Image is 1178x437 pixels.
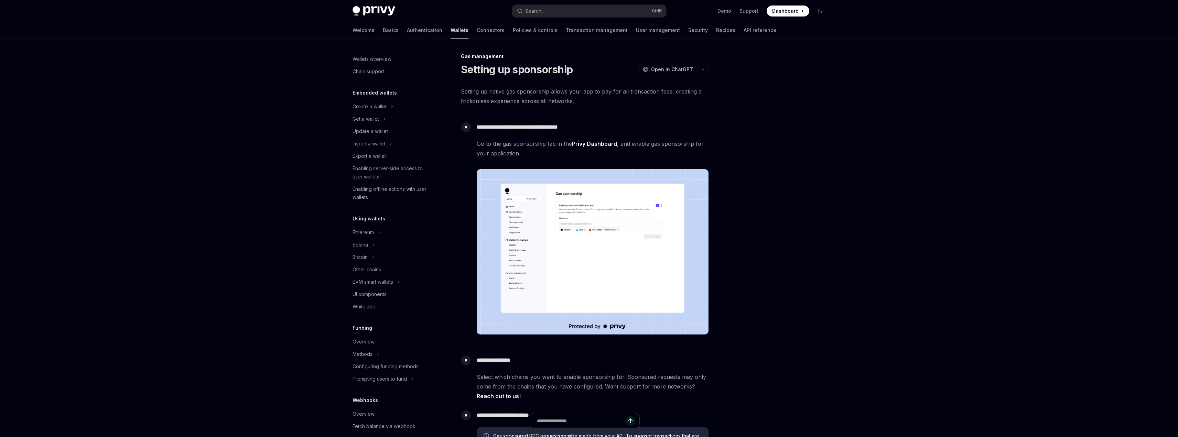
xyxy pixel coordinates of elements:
[347,162,435,183] a: Enabling server-side access to user wallets
[353,89,397,97] h5: Embedded wallets
[512,5,666,17] button: Search...CtrlK
[451,22,468,39] a: Wallets
[353,350,372,358] div: Methods
[767,6,809,17] a: Dashboard
[353,140,385,148] div: Import a wallet
[347,125,435,138] a: Update a wallet
[572,140,617,148] a: Privy Dashboard
[716,22,735,39] a: Recipes
[347,263,435,276] a: Other chains
[353,290,387,298] div: UI components
[353,127,388,135] div: Update a wallet
[353,215,385,223] h5: Using wallets
[353,102,387,111] div: Create a wallet
[638,64,697,75] button: Open in ChatGPT
[477,22,505,39] a: Connectors
[772,8,799,14] span: Dashboard
[636,22,680,39] a: User management
[626,416,635,426] button: Send message
[353,164,431,181] div: Enabling server-side access to user wallets
[652,8,662,14] span: Ctrl K
[353,55,391,63] div: Wallets overview
[347,288,435,301] a: UI components
[407,22,442,39] a: Authentication
[353,253,368,261] div: Bitcoin
[566,22,628,39] a: Transaction management
[353,241,368,249] div: Solana
[353,375,407,383] div: Prompting users to fund
[353,6,395,16] img: dark logo
[347,301,435,313] a: Whitelabel
[353,152,386,160] div: Export a wallet
[353,228,374,237] div: Ethereum
[744,22,776,39] a: API reference
[353,422,415,430] div: Fetch balance via webhook
[477,139,709,158] span: Go to the gas sponsorship tab in the , and enable gas sponsorship for your application.
[347,336,435,348] a: Overview
[717,8,731,14] a: Demo
[477,372,709,401] span: Select which chains you want to enable sponsorship for. Sponsored requests may only come from the...
[461,87,709,106] span: Setting up native gas sponsorship allows your app to pay for all transaction fees, creating a fri...
[513,22,558,39] a: Policies & controls
[347,150,435,162] a: Export a wallet
[383,22,399,39] a: Basics
[525,7,544,15] div: Search...
[347,53,435,65] a: Wallets overview
[477,393,521,400] a: Reach out to us!
[347,420,435,433] a: Fetch balance via webhook
[353,410,375,418] div: Overview
[353,67,384,76] div: Chain support
[651,66,693,73] span: Open in ChatGPT
[353,338,375,346] div: Overview
[353,115,379,123] div: Get a wallet
[461,63,573,76] h1: Setting up sponsorship
[353,324,372,332] h5: Funding
[461,53,709,60] div: Gas management
[353,185,431,201] div: Enabling offline actions with user wallets
[353,278,393,286] div: EVM smart wallets
[353,396,378,404] h5: Webhooks
[688,22,708,39] a: Security
[815,6,826,17] button: Toggle dark mode
[353,303,377,311] div: Whitelabel
[347,408,435,420] a: Overview
[347,65,435,78] a: Chain support
[477,169,709,335] img: images/gas-sponsorship.png
[347,183,435,204] a: Enabling offline actions with user wallets
[353,265,381,274] div: Other chains
[347,360,435,373] a: Configuring funding methods
[353,362,419,371] div: Configuring funding methods
[739,8,758,14] a: Support
[353,22,375,39] a: Welcome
